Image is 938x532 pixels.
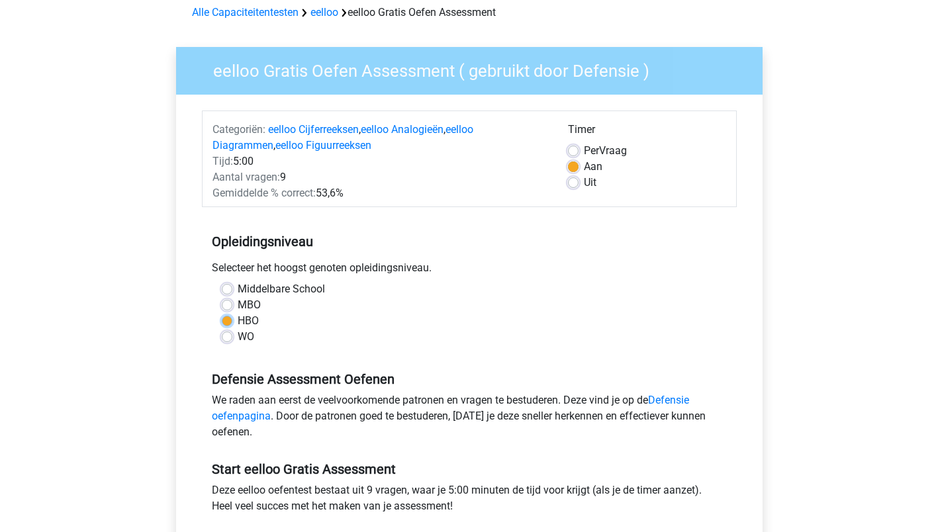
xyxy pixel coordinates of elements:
[203,122,558,154] div: , , ,
[197,56,753,81] h3: eelloo Gratis Oefen Assessment ( gebruikt door Defensie )
[238,329,254,345] label: WO
[203,154,558,169] div: 5:00
[212,228,727,255] h5: Opleidingsniveau
[202,482,737,519] div: Deze eelloo oefentest bestaat uit 9 vragen, waar je 5:00 minuten de tijd voor krijgt (als je de t...
[568,122,726,143] div: Timer
[212,461,727,477] h5: Start eelloo Gratis Assessment
[212,171,280,183] span: Aantal vragen:
[238,313,259,329] label: HBO
[187,5,752,21] div: eelloo Gratis Oefen Assessment
[203,185,558,201] div: 53,6%
[310,6,338,19] a: eelloo
[238,281,325,297] label: Middelbare School
[584,159,602,175] label: Aan
[238,297,261,313] label: MBO
[202,392,737,445] div: We raden aan eerst de veelvoorkomende patronen en vragen te bestuderen. Deze vind je op de . Door...
[212,371,727,387] h5: Defensie Assessment Oefenen
[584,175,596,191] label: Uit
[584,143,627,159] label: Vraag
[202,260,737,281] div: Selecteer het hoogst genoten opleidingsniveau.
[192,6,299,19] a: Alle Capaciteitentesten
[268,123,359,136] a: eelloo Cijferreeksen
[212,155,233,167] span: Tijd:
[212,123,265,136] span: Categoriën:
[203,169,558,185] div: 9
[584,144,599,157] span: Per
[212,187,316,199] span: Gemiddelde % correct:
[361,123,444,136] a: eelloo Analogieën
[275,139,371,152] a: eelloo Figuurreeksen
